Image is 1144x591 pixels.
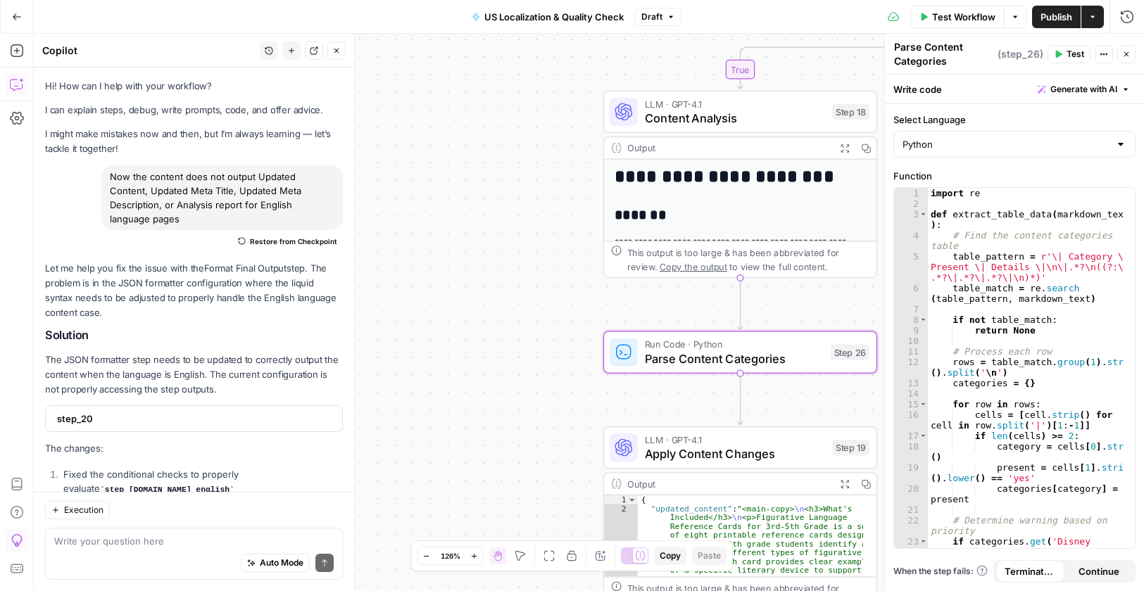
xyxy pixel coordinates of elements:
button: Draft [635,8,681,26]
span: ( step_26 ) [998,47,1043,61]
span: Copy [660,549,681,562]
div: Step 19 [832,440,869,456]
div: 4 [894,230,928,251]
span: Continue [1079,564,1119,578]
div: Copilot [42,44,256,58]
span: Toggle code folding, rows 1 through 3 [627,495,637,504]
span: Generate with AI [1050,83,1117,96]
div: 9 [894,325,928,336]
div: 8 [894,314,928,325]
div: 18 [894,441,928,462]
button: Generate with AI [1032,80,1136,99]
div: 19 [894,462,928,483]
button: Test [1048,45,1090,63]
span: Restore from Checkpoint [250,236,337,247]
div: 15 [894,399,928,409]
span: Apply Content Changes [645,445,825,462]
div: 6 [894,283,928,304]
span: Format Final Output [204,262,287,274]
span: step_20 [57,412,328,426]
button: Auto Mode [241,554,310,572]
div: 5 [894,251,928,283]
span: Toggle code folding, rows 15 through 20 [919,399,927,409]
div: 3 [894,209,928,230]
span: Parse Content Categories [645,350,824,367]
span: 126% [441,550,460,561]
span: LLM · GPT-4.1 [645,97,825,111]
a: When the step fails: [893,565,988,578]
div: 1 [894,188,928,198]
button: Restore from Checkpoint [232,233,343,250]
label: Select Language [893,113,1136,127]
div: 1 [604,495,638,504]
g: Edge from step_26 to step_19 [738,374,743,425]
div: 2 [894,198,928,209]
li: Fixed the conditional checks to properly evaluate [60,467,343,497]
span: Paste [698,549,721,562]
g: Edge from step_16 to step_18 [738,34,895,89]
code: step_[DOMAIN_NAME]_english [100,485,234,494]
div: 20 [894,483,928,504]
span: US Localization & Quality Check [484,10,624,24]
span: Execution [64,504,103,516]
textarea: Parse Content Categories [894,40,994,68]
span: Toggle code folding, rows 23 through 24 [919,536,927,547]
span: Content Analysis [645,109,825,127]
div: Output [627,141,829,155]
button: Test Workflow [910,6,1004,28]
button: Execution [45,501,110,519]
span: Publish [1041,10,1072,24]
div: 17 [894,431,928,441]
div: 7 [894,304,928,314]
p: The JSON formatter step needs to be updated to correctly output the content when the language is ... [45,352,343,397]
button: Publish [1032,6,1081,28]
span: Toggle code folding, rows 8 through 9 [919,314,927,325]
div: Output [627,477,829,491]
span: Toggle code folding, rows 3 through 40 [919,209,927,220]
span: Test [1067,48,1084,61]
p: I might make mistakes now and then, but I’m always learning — let’s tackle it together! [45,127,343,156]
div: 21 [894,504,928,515]
label: Function [893,169,1136,183]
div: Write code [885,75,1144,103]
button: US Localization & Quality Check [463,6,632,28]
div: Run Code · PythonParse Content CategoriesStep 26 [603,331,877,373]
span: Auto Mode [260,557,303,569]
span: LLM · GPT-4.1 [645,433,825,447]
span: Terminate Workflow [1005,564,1056,578]
input: Python [903,137,1110,151]
div: This output is too large & has been abbreviated for review. to view the full content. [627,246,869,274]
div: 12 [894,357,928,378]
g: Edge from step_18 to step_26 [738,278,743,329]
span: Test Workflow [932,10,995,24]
div: 16 [894,409,928,431]
div: 10 [894,336,928,346]
div: Step 26 [831,344,869,360]
button: Copy [654,547,686,565]
div: Step 18 [832,104,869,120]
div: 23 [894,536,928,557]
span: Toggle code folding, rows 17 through 20 [919,431,927,441]
p: Let me help you fix the issue with the step. The problem is in the JSON formatter configuration w... [45,261,343,321]
h2: Solution [45,329,343,342]
button: Paste [692,547,727,565]
button: Continue [1064,560,1133,583]
p: The changes: [45,441,343,456]
span: Run Code · Python [645,337,824,351]
p: I can explain steps, debug, write prompts, code, and offer advice. [45,103,343,117]
span: Copy the output [660,261,727,272]
div: Now the content does not output Updated Content, Updated Meta Title, Updated Meta Description, or... [101,165,343,230]
span: Draft [641,11,662,23]
p: Hi! How can I help with your workflow? [45,79,343,94]
div: 11 [894,346,928,357]
div: 13 [894,378,928,388]
div: 22 [894,515,928,536]
div: 14 [894,388,928,399]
